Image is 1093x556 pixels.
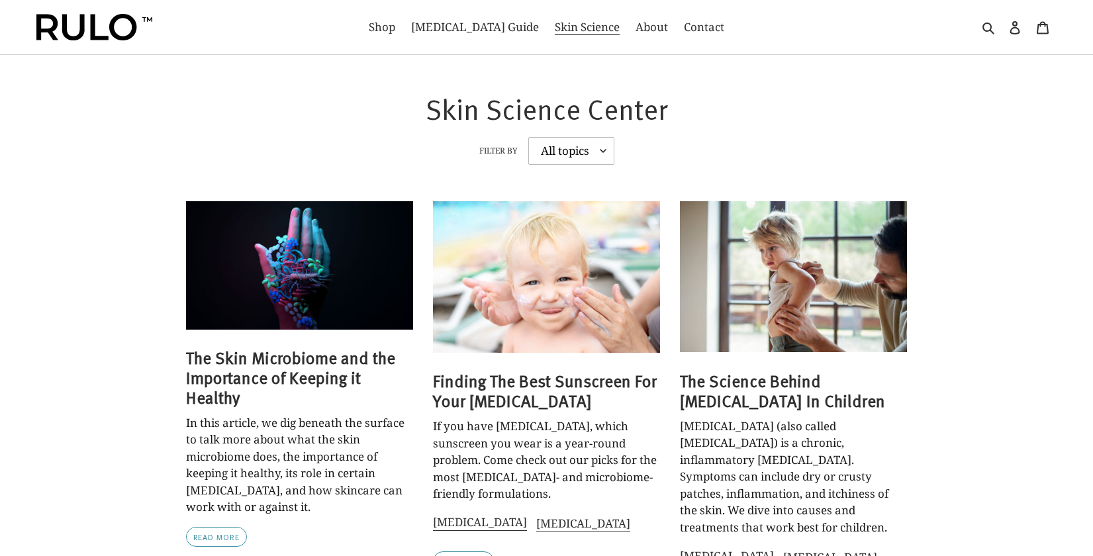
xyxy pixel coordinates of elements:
span: About [636,19,668,35]
img: Rulo™ Skin [36,14,152,40]
label: Filter by [479,145,518,157]
a: The Skin Microbiome and the Importance of Keeping it Healthy [186,201,413,407]
h1: Skin Science Center [186,91,908,126]
a: Shop [362,17,402,38]
span: Skin Science [555,19,620,35]
span: [MEDICAL_DATA] Guide [411,19,539,35]
h2: Finding The Best Sunscreen For Your [MEDICAL_DATA] [433,371,660,410]
a: Contact [677,17,731,38]
h2: The Science Behind [MEDICAL_DATA] In Children [680,371,907,410]
h2: The Skin Microbiome and the Importance of Keeping it Healthy [186,347,413,407]
span: Contact [684,19,724,35]
span: Shop [369,19,395,35]
a: [MEDICAL_DATA] [536,516,630,532]
ul: Tags [433,514,660,533]
a: About [629,17,675,38]
span: In this article, we dig beneath the surface to talk more about what the skin microbiome does, the... [186,415,404,515]
a: Finding The Best Sunscreen For Your [MEDICAL_DATA] [433,201,660,410]
span: If you have [MEDICAL_DATA], which sunscreen you wear is a year-round problem. Come check out our ... [433,418,657,501]
a: Skin Science [548,17,626,38]
a: [MEDICAL_DATA] Guide [404,17,546,38]
iframe: Gorgias live chat messenger [1027,494,1080,543]
span: [MEDICAL_DATA] (also called [MEDICAL_DATA]) is a chronic, inflammatory [MEDICAL_DATA]. Symptoms c... [680,418,888,535]
a: Read more: The Skin Microbiome and the Importance of Keeping it Healthy [186,527,248,547]
a: The Science Behind [MEDICAL_DATA] In Children [680,201,907,410]
a: [MEDICAL_DATA] [433,514,527,531]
